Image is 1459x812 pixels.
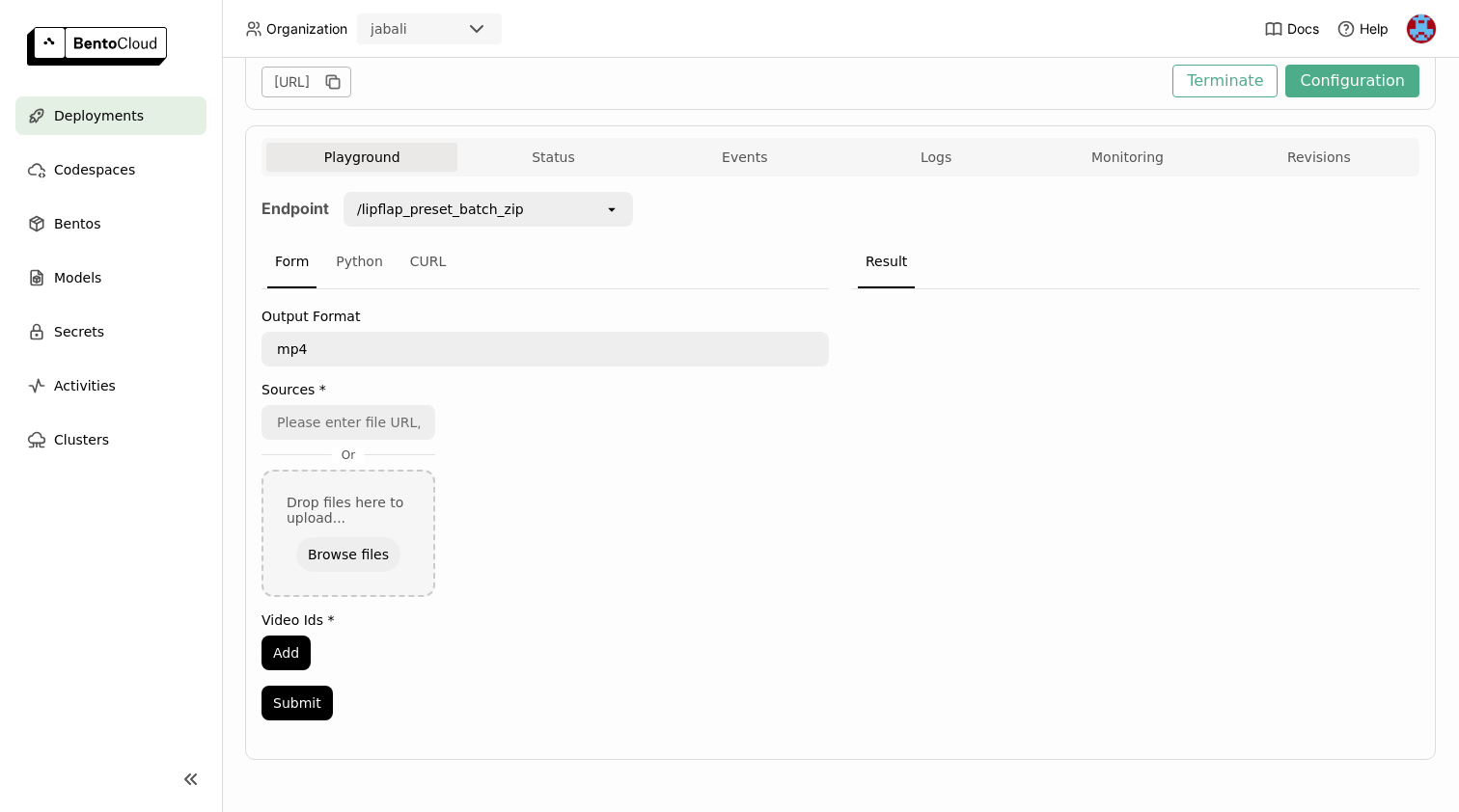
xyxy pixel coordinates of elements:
label: Sources * [262,382,829,397]
svg: open [604,202,619,217]
span: Deployments [54,104,144,127]
div: Result [858,236,915,288]
button: Status [457,143,648,172]
a: Bentos [15,204,206,243]
button: Monitoring [1032,143,1223,172]
label: Output Format [262,309,829,324]
span: Help [1360,20,1389,38]
button: Events [649,143,840,172]
a: Docs [1264,19,1319,39]
button: Revisions [1224,143,1415,172]
button: Browse files [296,537,400,572]
textarea: mp4 [263,334,827,365]
div: Help [1336,19,1389,39]
a: Secrets [15,312,206,351]
span: Or [332,447,365,463]
a: Models [15,258,206,297]
span: Clusters [54,428,109,451]
img: Sasha Azad [1407,14,1436,43]
button: Terminate [1172,65,1278,97]
button: Add [262,636,311,670]
span: Codespaces [54,158,135,181]
span: Activities [54,374,116,397]
div: CURL [402,236,454,288]
span: Bentos [54,212,100,235]
button: Playground [266,143,457,172]
button: Submit [262,686,333,720]
a: Clusters [15,420,206,459]
span: Docs [1287,20,1319,38]
span: Secrets [54,320,104,343]
button: Configuration [1285,65,1419,97]
span: Models [54,266,101,289]
div: Form [267,236,317,288]
div: Python [328,236,391,288]
div: jabali [371,19,407,39]
input: Please enter file URL, for example: https://example.com/file_url [263,407,433,438]
div: Drop files here to upload... [287,495,410,526]
label: Video Ids * [262,612,829,628]
input: Selected jabali. [409,20,411,40]
img: logo [27,27,167,66]
a: Activities [15,366,206,405]
span: Logs [921,149,951,166]
div: [URL] [262,67,351,97]
strong: Endpoint [262,199,329,218]
a: Codespaces [15,150,206,189]
a: Deployments [15,96,206,135]
span: Organization [266,20,347,38]
input: Selected /lipflap_preset_batch_zip. [526,200,528,219]
div: /lipflap_preset_batch_zip [357,200,524,219]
